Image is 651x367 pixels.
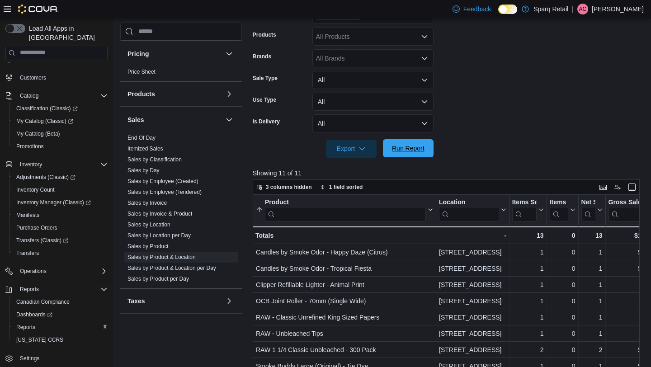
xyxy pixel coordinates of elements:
span: [US_STATE] CCRS [16,336,63,343]
div: Product [265,198,426,207]
div: 1 [512,328,544,339]
span: Sales by Invoice [127,199,167,207]
div: 1 [512,263,544,274]
span: Sales by Day [127,167,160,174]
div: [STREET_ADDRESS] [439,279,506,290]
div: Net Sold [581,198,595,221]
label: Sale Type [253,75,278,82]
button: Run Report [383,139,434,157]
div: Gross Sales [608,198,650,207]
span: Inventory [16,159,108,170]
button: Keyboard shortcuts [598,182,609,193]
a: Transfers (Classic) [9,234,111,247]
span: Customers [20,74,46,81]
div: 1 [581,328,602,339]
h3: Taxes [127,296,145,306]
a: Transfers (Classic) [13,235,72,246]
span: 1 field sorted [329,183,363,191]
div: Items Ref [549,198,568,221]
span: Settings [16,353,108,364]
span: Price Sheet [127,68,156,75]
span: Itemized Sales [127,145,163,152]
span: Dashboards [13,309,108,320]
div: Pricing [120,66,242,81]
span: Sales by Product [127,243,169,250]
button: Operations [2,265,111,278]
span: Export [331,140,371,158]
span: Sales by Invoice & Product [127,210,192,217]
p: [PERSON_NAME] [592,4,644,14]
button: Export [326,140,377,158]
button: Canadian Compliance [9,296,111,308]
button: Catalog [2,89,111,102]
button: Taxes [127,296,222,306]
span: Run Report [392,144,425,153]
div: 0 [549,312,575,323]
a: Purchase Orders [13,222,61,233]
span: Manifests [16,212,39,219]
div: OCB Joint Roller - 70mm (Single Wide) [256,296,433,306]
label: Is Delivery [253,118,280,125]
a: Transfers [13,248,42,259]
div: Items Sold [512,198,537,221]
span: Transfers (Classic) [13,235,108,246]
div: Items Sold [512,198,537,207]
div: Gross Sales [608,198,650,221]
input: Dark Mode [498,5,517,14]
span: AC [579,4,587,14]
a: Promotions [13,141,47,152]
span: Feedback [463,5,491,14]
a: Adjustments (Classic) [13,172,79,183]
span: Washington CCRS [13,334,108,345]
button: Sales [224,114,235,125]
p: Showing 11 of 11 [253,169,644,178]
span: Sales by Product & Location per Day [127,264,216,272]
span: Classification (Classic) [16,105,78,112]
button: Transfers [9,247,111,259]
div: Aimee Calder [577,4,588,14]
div: [STREET_ADDRESS] [439,247,506,258]
label: Products [253,31,276,38]
div: Net Sold [581,198,595,207]
span: Manifests [13,210,108,221]
span: Purchase Orders [16,224,57,231]
a: Settings [16,353,43,364]
button: Display options [612,182,623,193]
h3: Pricing [127,49,149,58]
button: Items Ref [549,198,575,221]
span: Reports [16,324,35,331]
span: My Catalog (Classic) [16,118,73,125]
div: 0 [549,230,575,241]
div: Candles by Smoke Odor - Happy Daze (Citrus) [256,247,433,258]
button: My Catalog (Beta) [9,127,111,140]
button: [US_STATE] CCRS [9,334,111,346]
span: Reports [13,322,108,333]
span: Sales by Product & Location [127,254,196,261]
span: Catalog [20,92,38,99]
a: Price Sheet [127,69,156,75]
button: Settings [2,352,111,365]
a: Sales by Invoice & Product [127,211,192,217]
button: Manifests [9,209,111,221]
button: Reports [9,321,111,334]
span: Transfers [16,249,39,257]
span: Transfers [13,248,108,259]
div: 1 [581,263,602,274]
div: 0 [549,328,575,339]
div: [STREET_ADDRESS] [439,263,506,274]
a: Dashboards [13,309,56,320]
button: All [312,71,434,89]
button: Taxes [224,296,235,306]
span: Adjustments (Classic) [16,174,75,181]
span: Load All Apps in [GEOGRAPHIC_DATA] [25,24,108,42]
div: 1 [512,247,544,258]
span: Dashboards [16,311,52,318]
a: Inventory Count [13,184,58,195]
div: 2 [581,344,602,355]
button: Open list of options [421,33,428,40]
button: 1 field sorted [316,182,367,193]
span: Settings [20,355,39,362]
a: Sales by Employee (Created) [127,178,198,184]
div: Location [439,198,499,207]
